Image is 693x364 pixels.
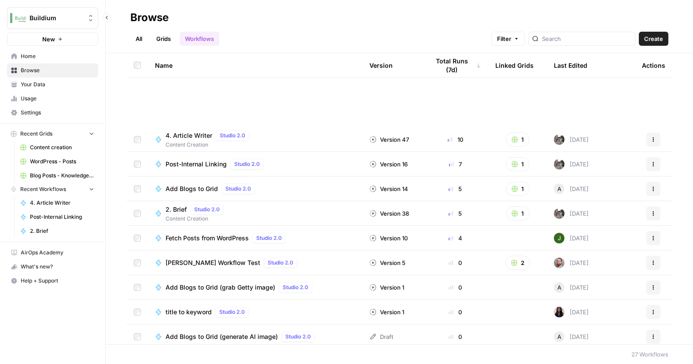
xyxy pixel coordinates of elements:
span: Content Creation [166,141,253,149]
span: Recent Workflows [20,185,66,193]
a: Settings [7,106,98,120]
button: New [7,33,98,46]
div: 0 [429,308,481,316]
a: Blog Posts - Knowledge Base.csv [16,169,98,183]
div: Version 16 [369,160,408,169]
div: Version [369,53,393,77]
div: 0 [429,283,481,292]
a: 2. Brief [16,224,98,238]
a: title to keywordStudio 2.0 [155,307,355,317]
img: a2mlt6f1nb2jhzcjxsuraj5rj4vi [554,159,564,169]
span: Post-Internal Linking [30,213,94,221]
span: Studio 2.0 [194,206,220,213]
button: Help + Support [7,274,98,288]
span: Studio 2.0 [225,185,251,193]
button: Filter [491,32,525,46]
span: 4. Article Writer [166,131,212,140]
div: 7 [429,160,481,169]
span: Post-Internal Linking [166,160,227,169]
img: cprdzgm2hpa53le1i7bqtmwsgwbq [554,257,564,268]
span: Content Creation [166,215,227,223]
div: [DATE] [554,331,589,342]
div: 27 Workflows [631,350,668,359]
span: Settings [21,109,94,117]
a: Home [7,49,98,63]
div: Draft [369,332,393,341]
div: 0 [429,258,481,267]
div: 0 [429,332,481,341]
span: Studio 2.0 [219,308,245,316]
a: Browse [7,63,98,77]
span: Content creation [30,143,94,151]
a: Fetch Posts from WordPressStudio 2.0 [155,233,355,243]
div: Browse [130,11,169,25]
img: a2mlt6f1nb2jhzcjxsuraj5rj4vi [554,208,564,219]
span: Buildium [29,14,83,22]
div: [DATE] [554,208,589,219]
span: Studio 2.0 [234,160,260,168]
button: 1 [506,182,530,196]
a: Add Blogs to GridStudio 2.0 [155,184,355,194]
button: 1 [506,206,530,221]
a: Workflows [180,32,219,46]
input: Search [542,34,631,43]
div: Total Runs (7d) [429,53,481,77]
a: All [130,32,147,46]
div: Version 10 [369,234,408,243]
span: A [557,283,561,292]
a: Post-Internal LinkingStudio 2.0 [155,159,355,169]
button: 1 [506,157,530,171]
span: Help + Support [21,277,94,285]
a: Grids [151,32,176,46]
a: Content creation [16,140,98,154]
span: Studio 2.0 [285,333,311,341]
img: a2mlt6f1nb2jhzcjxsuraj5rj4vi [554,134,564,145]
div: 5 [429,184,481,193]
a: Post-Internal Linking [16,210,98,224]
div: Version 38 [369,209,409,218]
div: Version 14 [369,184,408,193]
span: Studio 2.0 [256,234,282,242]
span: title to keyword [166,308,212,316]
span: Blog Posts - Knowledge Base.csv [30,172,94,180]
div: [DATE] [554,282,589,293]
span: Home [21,52,94,60]
a: 2. BriefStudio 2.0Content Creation [155,204,355,223]
a: Add Blogs to Grid (grab Getty image)Studio 2.0 [155,282,355,293]
span: Browse [21,66,94,74]
span: 2. Brief [30,227,94,235]
img: 5v0yozua856dyxnw4lpcp45mgmzh [554,233,564,243]
span: Add Blogs to Grid (generate AI image) [166,332,278,341]
a: Add Blogs to Grid (generate AI image)Studio 2.0 [155,331,355,342]
div: Version 47 [369,135,409,144]
button: Workspace: Buildium [7,7,98,29]
div: Name [155,53,355,77]
div: [DATE] [554,184,589,194]
div: Version 1 [369,308,404,316]
div: What's new? [7,260,98,273]
button: Recent Workflows [7,183,98,196]
div: [DATE] [554,233,589,243]
span: New [42,35,55,44]
span: Create [644,34,663,43]
div: Linked Grids [495,53,534,77]
span: Studio 2.0 [220,132,245,140]
span: Usage [21,95,94,103]
div: Last Edited [554,53,587,77]
span: Your Data [21,81,94,88]
span: A [557,184,561,193]
div: Actions [642,53,665,77]
span: AirOps Academy [21,249,94,257]
button: 2 [505,256,530,270]
span: 4. Article Writer [30,199,94,207]
a: 4. Article WriterStudio 2.0Content Creation [155,130,355,149]
span: Studio 2.0 [283,283,308,291]
button: What's new? [7,260,98,274]
div: Version 5 [369,258,405,267]
span: Studio 2.0 [268,259,293,267]
span: Filter [497,34,511,43]
div: 10 [429,135,481,144]
span: Add Blogs to Grid [166,184,218,193]
span: [PERSON_NAME] Workflow Test [166,258,260,267]
div: [DATE] [554,307,589,317]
